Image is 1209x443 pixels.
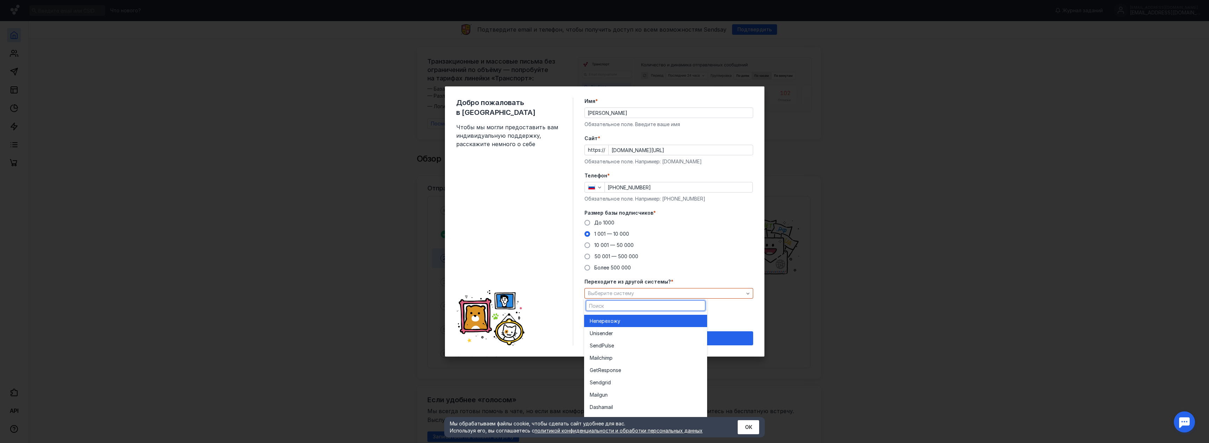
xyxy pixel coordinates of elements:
[584,98,595,105] span: Имя
[584,278,671,285] span: Переходите из другой системы?
[584,389,707,401] button: Mailgun
[584,376,707,389] button: Sendgrid
[590,416,595,423] span: Ex
[607,379,611,386] span: id
[594,253,638,259] span: 50 001 — 500 000
[535,428,703,434] a: политикой конфиденциальности и обработки персональных данных
[584,121,753,128] div: Обязательное поле. Введите ваше имя
[593,367,621,374] span: etResponse
[584,288,753,299] button: Выберите систему
[594,242,634,248] span: 10 001 — 50 000
[584,313,707,425] div: grid
[584,364,707,376] button: GetResponse
[612,404,613,411] span: l
[596,318,620,325] span: перехожу
[590,342,611,349] span: SendPuls
[590,379,607,386] span: Sendgr
[584,158,753,165] div: Обязательное поле. Например: [DOMAIN_NAME]
[584,327,707,339] button: Unisender
[594,231,629,237] span: 1 001 — 10 000
[584,315,707,327] button: Неперехожу
[611,342,614,349] span: e
[590,391,599,398] span: Mail
[611,330,613,337] span: r
[584,172,607,179] span: Телефон
[584,209,653,216] span: Размер базы подписчиков
[584,339,707,352] button: SendPulse
[594,220,614,226] span: До 1000
[590,318,596,325] span: Не
[595,416,621,423] span: pertsender
[738,420,759,434] button: ОК
[456,123,562,148] span: Чтобы мы могли предоставить вам индивидуальную поддержку, расскажите немного о себе
[590,367,593,374] span: G
[588,290,634,296] span: Выберите систему
[450,420,720,434] div: Мы обрабатываем файлы cookie, чтобы сделать сайт удобнее для вас. Используя его, вы соглашаетесь c
[584,401,707,413] button: Dashamail
[586,301,705,311] input: Поиск
[584,195,753,202] div: Обязательное поле. Например: [PHONE_NUMBER]
[609,354,613,361] span: p
[599,391,608,398] span: gun
[590,330,611,337] span: Unisende
[584,352,707,364] button: Mailchimp
[594,265,631,271] span: Более 500 000
[584,413,707,425] button: Expertsender
[456,98,562,117] span: Добро пожаловать в [GEOGRAPHIC_DATA]
[584,135,598,142] span: Cайт
[590,354,609,361] span: Mailchim
[590,404,612,411] span: Dashamai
